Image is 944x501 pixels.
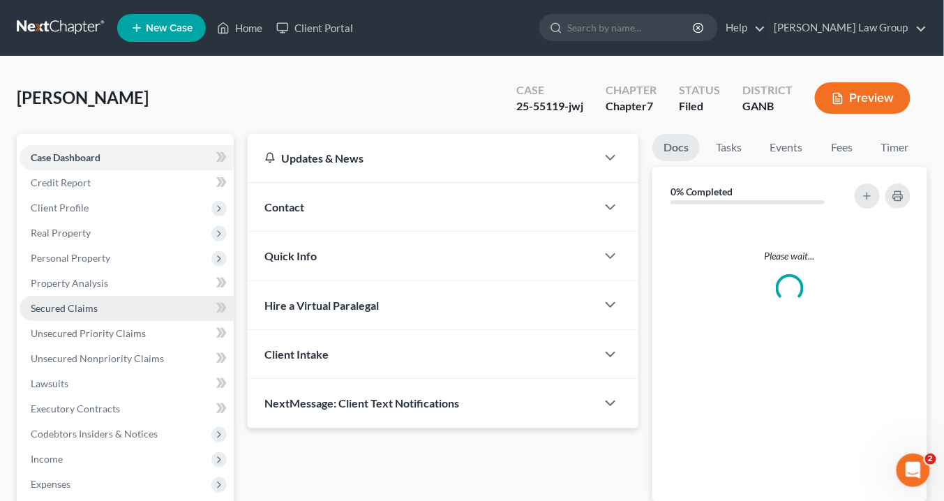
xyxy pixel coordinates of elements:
[20,145,234,170] a: Case Dashboard
[31,277,108,289] span: Property Analysis
[925,454,936,465] span: 2
[269,15,360,40] a: Client Portal
[20,296,234,321] a: Secured Claims
[606,82,657,98] div: Chapter
[759,134,814,161] a: Events
[20,321,234,346] a: Unsecured Priority Claims
[670,186,733,197] strong: 0% Completed
[31,202,89,214] span: Client Profile
[264,299,379,312] span: Hire a Virtual Paralegal
[719,15,765,40] a: Help
[210,15,269,40] a: Home
[31,377,68,389] span: Lawsuits
[31,428,158,440] span: Codebtors Insiders & Notices
[264,200,304,214] span: Contact
[31,352,164,364] span: Unsecured Nonpriority Claims
[606,98,657,114] div: Chapter
[679,98,720,114] div: Filed
[31,227,91,239] span: Real Property
[820,134,864,161] a: Fees
[146,23,193,33] span: New Case
[31,151,100,163] span: Case Dashboard
[705,134,754,161] a: Tasks
[31,327,146,339] span: Unsecured Priority Claims
[264,347,329,361] span: Client Intake
[870,134,920,161] a: Timer
[815,82,911,114] button: Preview
[647,99,653,112] span: 7
[31,252,110,264] span: Personal Property
[31,302,98,314] span: Secured Claims
[264,249,317,262] span: Quick Info
[742,82,793,98] div: District
[742,98,793,114] div: GANB
[17,87,149,107] span: [PERSON_NAME]
[767,15,927,40] a: [PERSON_NAME] Law Group
[31,453,63,465] span: Income
[31,177,91,188] span: Credit Report
[897,454,930,487] iframe: Intercom live chat
[516,82,583,98] div: Case
[31,403,120,414] span: Executory Contracts
[516,98,583,114] div: 25-55119-jwj
[652,134,700,161] a: Docs
[264,151,580,165] div: Updates & News
[264,396,459,410] span: NextMessage: Client Text Notifications
[20,371,234,396] a: Lawsuits
[664,249,916,263] p: Please wait...
[20,271,234,296] a: Property Analysis
[31,478,70,490] span: Expenses
[679,82,720,98] div: Status
[567,15,695,40] input: Search by name...
[20,346,234,371] a: Unsecured Nonpriority Claims
[20,396,234,421] a: Executory Contracts
[20,170,234,195] a: Credit Report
